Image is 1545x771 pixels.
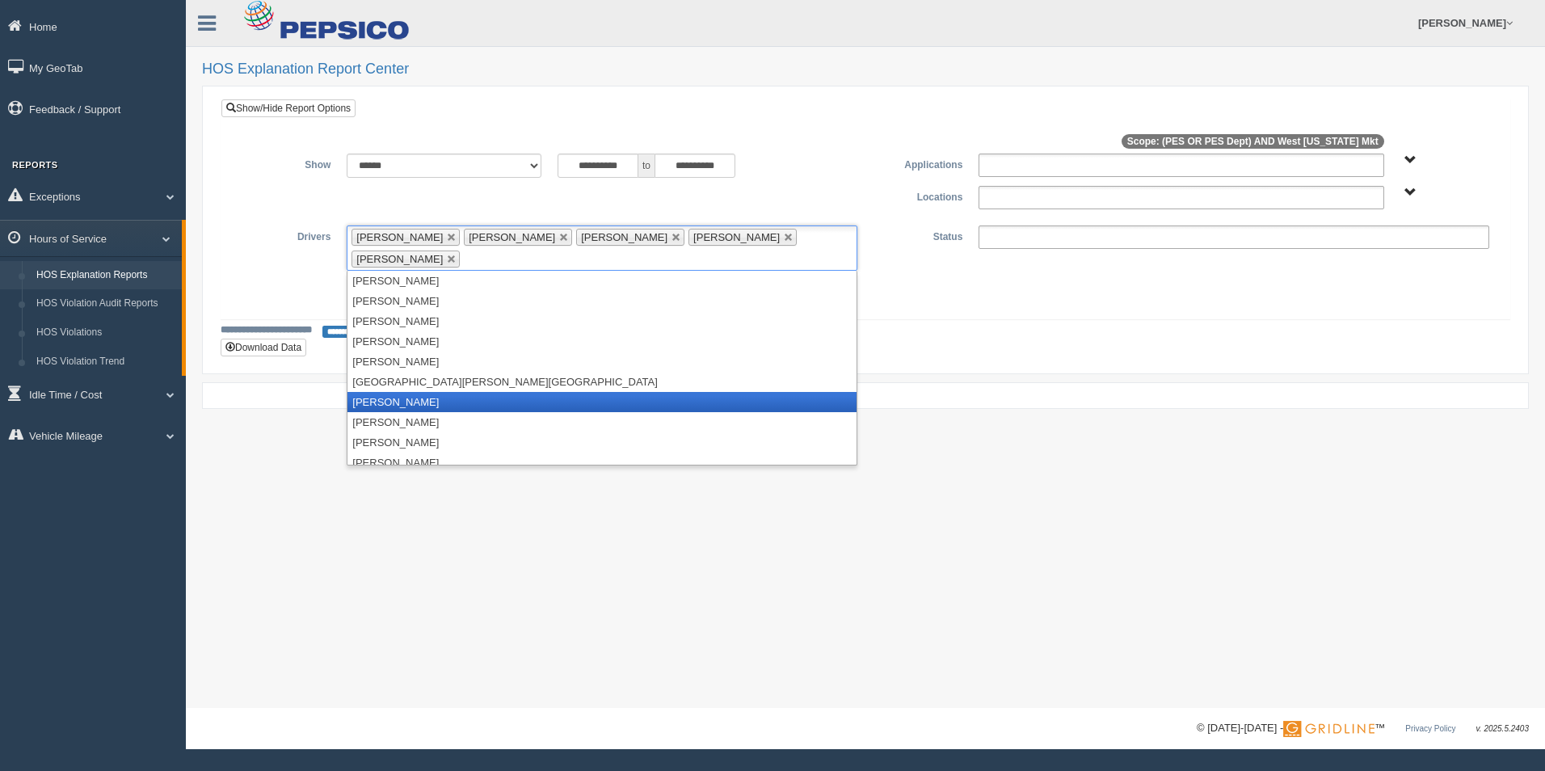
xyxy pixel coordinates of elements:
[347,291,857,311] li: [PERSON_NAME]
[221,339,306,356] button: Download Data
[347,432,857,453] li: [PERSON_NAME]
[221,99,356,117] a: Show/Hide Report Options
[638,154,655,178] span: to
[347,352,857,372] li: [PERSON_NAME]
[865,186,970,205] label: Locations
[29,289,182,318] a: HOS Violation Audit Reports
[865,154,970,173] label: Applications
[347,271,857,291] li: [PERSON_NAME]
[29,318,182,348] a: HOS Violations
[1122,134,1384,149] span: Scope: (PES OR PES Dept) AND West [US_STATE] Mkt
[1405,724,1455,733] a: Privacy Policy
[581,231,667,243] span: [PERSON_NAME]
[347,392,857,412] li: [PERSON_NAME]
[347,412,857,432] li: [PERSON_NAME]
[347,331,857,352] li: [PERSON_NAME]
[1197,720,1529,737] div: © [DATE]-[DATE] - ™
[1476,724,1529,733] span: v. 2025.5.2403
[29,261,182,290] a: HOS Explanation Reports
[469,231,555,243] span: [PERSON_NAME]
[865,225,970,245] label: Status
[234,154,339,173] label: Show
[234,225,339,245] label: Drivers
[29,348,182,377] a: HOS Violation Trend
[693,231,780,243] span: [PERSON_NAME]
[202,61,1529,78] h2: HOS Explanation Report Center
[347,311,857,331] li: [PERSON_NAME]
[356,231,443,243] span: [PERSON_NAME]
[347,372,857,392] li: [GEOGRAPHIC_DATA][PERSON_NAME][GEOGRAPHIC_DATA]
[347,453,857,473] li: [PERSON_NAME]
[1283,721,1375,737] img: Gridline
[356,253,443,265] span: [PERSON_NAME]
